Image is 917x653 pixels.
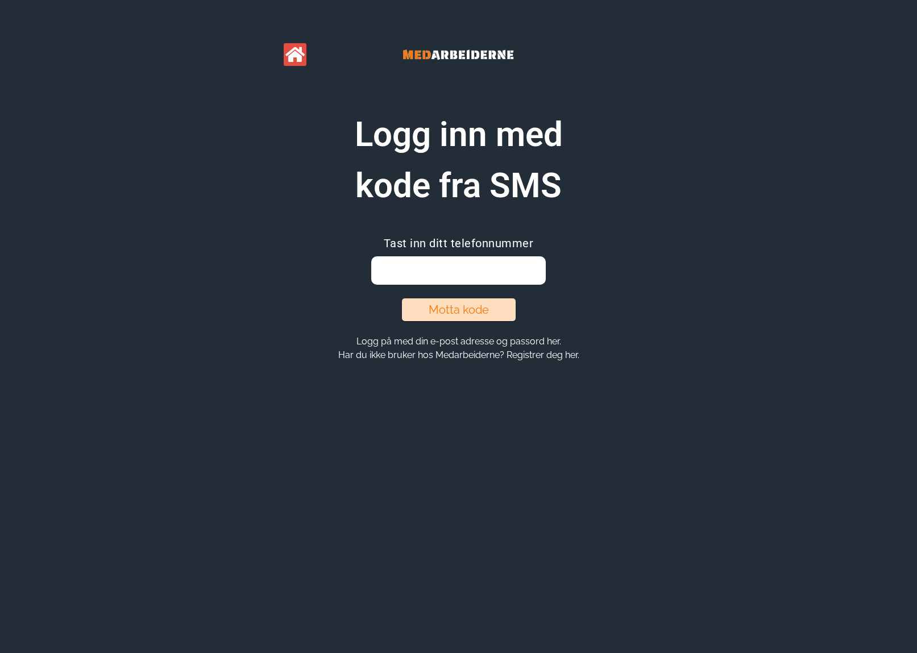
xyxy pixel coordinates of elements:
span: Tast inn ditt telefonnummer [384,236,534,250]
img: Banner [373,34,543,75]
button: Motta kode [402,298,516,321]
button: Har du ikke bruker hos Medarbeiderne? Registrer deg her. [335,349,583,361]
h1: Logg inn med kode fra SMS [317,109,601,211]
button: Logg på med din e-post adresse og passord her. [353,335,565,347]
